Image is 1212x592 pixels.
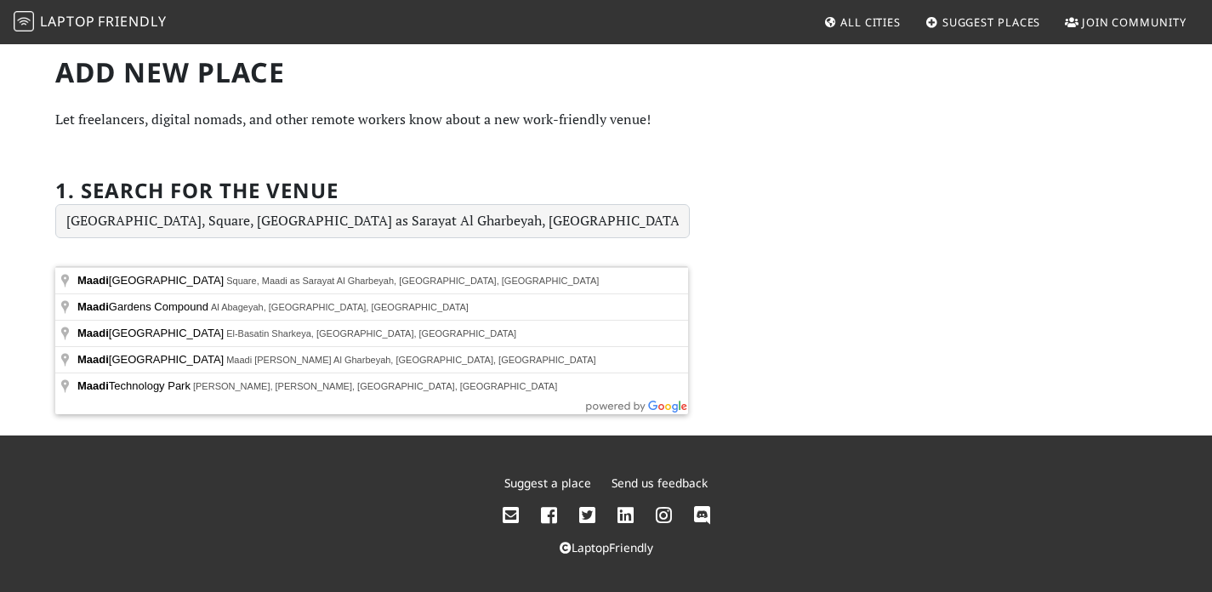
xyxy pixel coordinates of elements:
span: Maadi [77,379,109,392]
span: El-Basatin Sharkeya, [GEOGRAPHIC_DATA], [GEOGRAPHIC_DATA] [226,328,516,339]
span: [GEOGRAPHIC_DATA] [77,327,226,339]
a: Join Community [1058,7,1193,37]
a: Suggest Places [919,7,1048,37]
span: Suggest Places [942,14,1041,30]
span: Laptop [40,12,95,31]
span: All Cities [840,14,901,30]
a: LaptopFriendly [560,539,653,555]
span: Gardens Compound [77,300,211,313]
h2: 1. Search for the venue [55,179,339,203]
span: Friendly [98,12,166,31]
span: Square, Maadi as Sarayat Al Gharbeyah, [GEOGRAPHIC_DATA], [GEOGRAPHIC_DATA] [226,276,599,286]
span: [PERSON_NAME], [PERSON_NAME], [GEOGRAPHIC_DATA], [GEOGRAPHIC_DATA] [193,381,557,391]
span: Al Abageyah, [GEOGRAPHIC_DATA], [GEOGRAPHIC_DATA] [211,302,469,312]
a: Send us feedback [612,475,708,491]
span: Maadi [PERSON_NAME] Al Gharbeyah, [GEOGRAPHIC_DATA], [GEOGRAPHIC_DATA] [226,355,595,365]
span: Join Community [1082,14,1186,30]
input: Enter a location [55,204,690,238]
span: Maadi [77,300,109,313]
span: Technology Park [77,379,193,392]
span: [GEOGRAPHIC_DATA] [77,274,226,287]
p: Let freelancers, digital nomads, and other remote workers know about a new work-friendly venue! [55,109,690,131]
a: LaptopFriendly LaptopFriendly [14,8,167,37]
span: Maadi [77,274,109,287]
span: Maadi [77,353,109,366]
span: [GEOGRAPHIC_DATA] [77,353,226,366]
a: Suggest a place [504,475,591,491]
a: All Cities [817,7,908,37]
img: LaptopFriendly [14,11,34,31]
h1: Add new Place [55,56,690,88]
span: Maadi [77,327,109,339]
